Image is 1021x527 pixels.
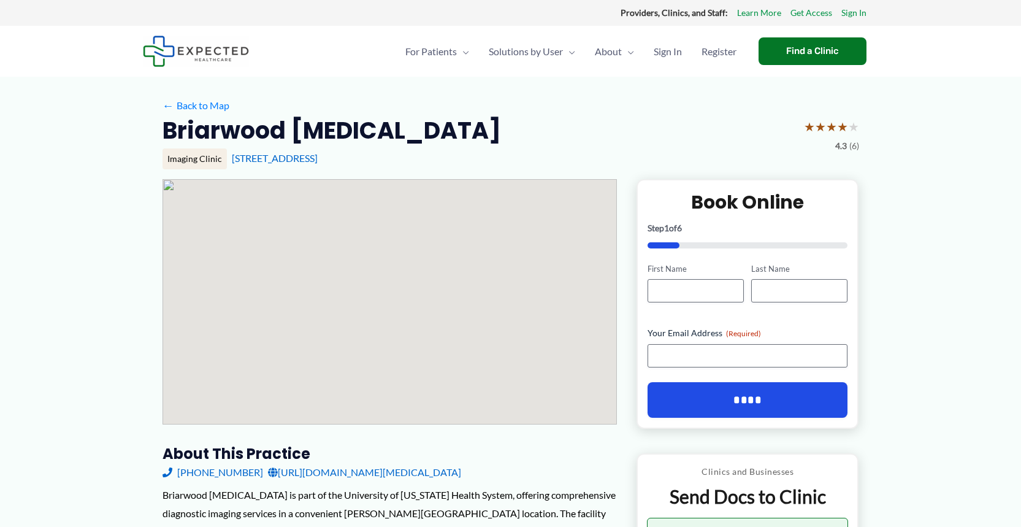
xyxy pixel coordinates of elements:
[648,224,848,233] p: Step of
[751,263,847,275] label: Last Name
[163,96,229,115] a: ←Back to Map
[595,30,622,73] span: About
[841,5,866,21] a: Sign In
[848,115,859,138] span: ★
[163,148,227,169] div: Imaging Clinic
[849,138,859,154] span: (6)
[647,485,849,509] p: Send Docs to Clinic
[654,30,682,73] span: Sign In
[804,115,815,138] span: ★
[621,7,728,18] strong: Providers, Clinics, and Staff:
[396,30,746,73] nav: Primary Site Navigation
[479,30,585,73] a: Solutions by UserMenu Toggle
[815,115,826,138] span: ★
[396,30,479,73] a: For PatientsMenu Toggle
[837,115,848,138] span: ★
[563,30,575,73] span: Menu Toggle
[405,30,457,73] span: For Patients
[664,223,669,233] span: 1
[737,5,781,21] a: Learn More
[163,463,263,482] a: [PHONE_NUMBER]
[644,30,692,73] a: Sign In
[826,115,837,138] span: ★
[726,329,761,338] span: (Required)
[648,263,744,275] label: First Name
[622,30,634,73] span: Menu Toggle
[457,30,469,73] span: Menu Toggle
[585,30,644,73] a: AboutMenu Toggle
[268,463,461,482] a: [URL][DOMAIN_NAME][MEDICAL_DATA]
[692,30,746,73] a: Register
[232,152,318,164] a: [STREET_ADDRESS]
[677,223,682,233] span: 6
[163,115,501,145] h2: Briarwood [MEDICAL_DATA]
[648,327,848,339] label: Your Email Address
[143,36,249,67] img: Expected Healthcare Logo - side, dark font, small
[489,30,563,73] span: Solutions by User
[790,5,832,21] a: Get Access
[702,30,736,73] span: Register
[647,464,849,480] p: Clinics and Businesses
[759,37,866,65] a: Find a Clinic
[163,444,617,463] h3: About this practice
[163,99,174,111] span: ←
[835,138,847,154] span: 4.3
[648,190,848,214] h2: Book Online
